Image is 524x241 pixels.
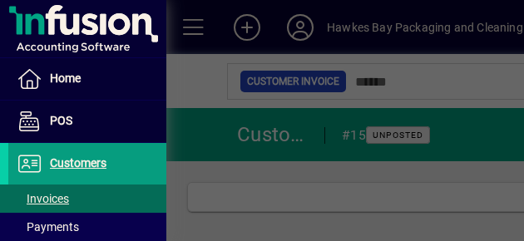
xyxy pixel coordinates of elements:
[8,213,166,241] a: Payments
[50,114,72,127] span: POS
[8,101,166,142] a: POS
[50,156,106,170] span: Customers
[17,220,79,234] span: Payments
[50,71,81,85] span: Home
[8,58,166,100] a: Home
[8,184,166,213] a: Invoices
[17,192,69,205] span: Invoices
